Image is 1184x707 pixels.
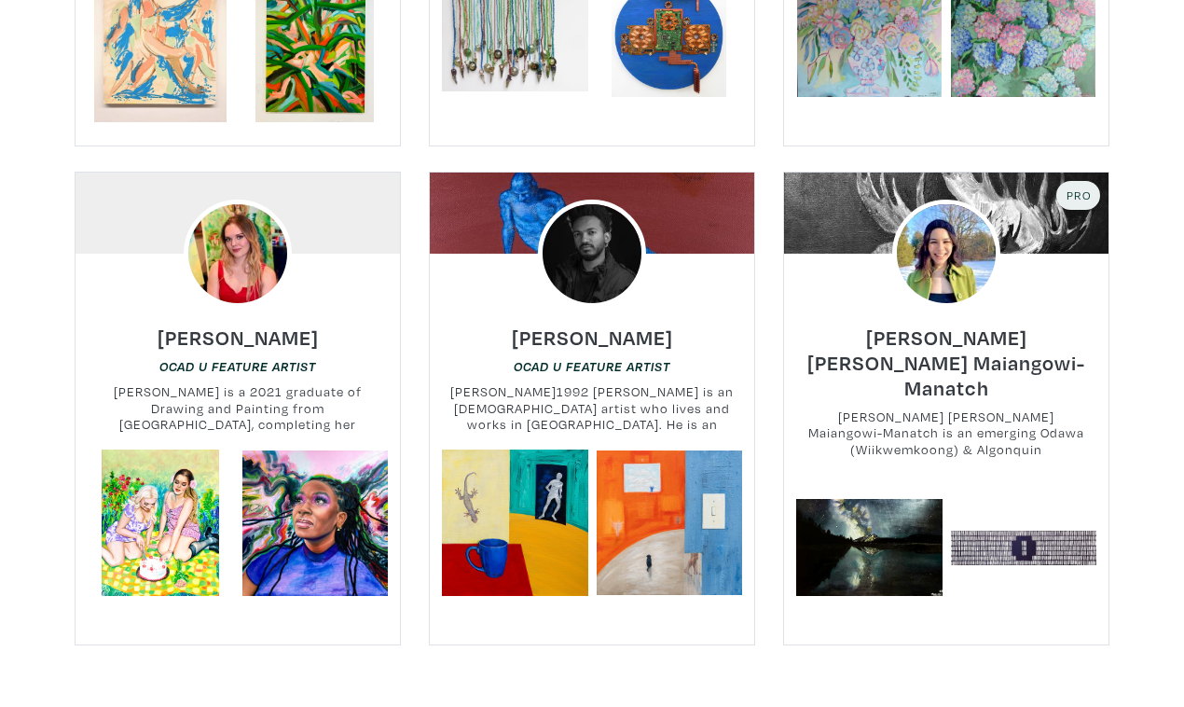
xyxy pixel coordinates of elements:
[159,357,316,375] a: OCAD U Feature Artist
[430,383,754,433] small: [PERSON_NAME]1992 [PERSON_NAME] is an [DEMOGRAPHIC_DATA] artist who lives and works in [GEOGRAPHI...
[512,325,673,350] h6: [PERSON_NAME]
[159,359,316,374] em: OCAD U Feature Artist
[784,345,1108,367] a: [PERSON_NAME] [PERSON_NAME] Maiangowi-Manatch
[892,200,1000,308] img: phpThumb.php
[158,320,319,341] a: [PERSON_NAME]
[514,357,670,375] a: OCAD U Feature Artist
[512,320,673,341] a: [PERSON_NAME]
[76,383,400,433] small: [PERSON_NAME] is a 2021 graduate of Drawing and Painting from [GEOGRAPHIC_DATA], completing her B...
[514,359,670,374] em: OCAD U Feature Artist
[1065,187,1092,202] span: Pro
[158,325,319,350] h6: [PERSON_NAME]
[784,325,1108,400] h6: [PERSON_NAME] [PERSON_NAME] Maiangowi-Manatch
[538,200,646,308] img: phpThumb.php
[784,409,1108,458] small: [PERSON_NAME] [PERSON_NAME] Maiangowi-Manatch is an emerging Odawa (Wiikwemkoong) & Algonquin (Mi...
[184,200,292,308] img: phpThumb.php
